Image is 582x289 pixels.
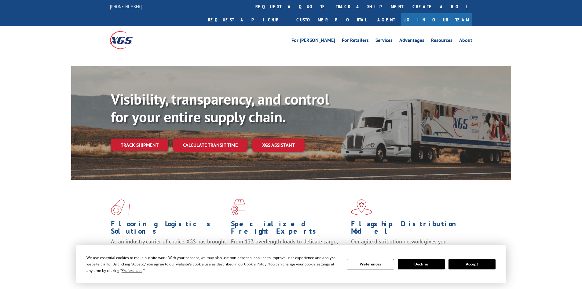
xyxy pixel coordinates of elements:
span: Cookie Policy [244,261,266,267]
span: Our agile distribution network gives you nationwide inventory management on demand. [351,238,463,252]
a: Agent [371,13,401,26]
button: Preferences [347,259,394,269]
p: From 123 overlength loads to delicate cargo, our experienced staff knows the best way to move you... [231,238,346,265]
span: Preferences [122,268,142,273]
a: Request a pickup [203,13,292,26]
a: For [PERSON_NAME] [291,38,335,45]
a: Join Our Team [401,13,472,26]
b: Visibility, transparency, and control for your entire supply chain. [111,90,329,126]
a: Advantages [399,38,424,45]
a: For Retailers [342,38,369,45]
div: We use essential cookies to make our site work. With your consent, we may also use non-essential ... [86,254,339,274]
a: Services [375,38,393,45]
a: Customer Portal [292,13,371,26]
img: xgs-icon-focused-on-flooring-red [231,199,245,215]
h1: Specialized Freight Experts [231,220,346,238]
span: As an industry carrier of choice, XGS has brought innovation and dedication to flooring logistics... [111,238,226,260]
div: Cookie Consent Prompt [76,245,506,283]
h1: Flagship Distribution Model [351,220,467,238]
a: XGS ASSISTANT [252,139,305,152]
img: xgs-icon-total-supply-chain-intelligence-red [111,199,130,215]
button: Decline [398,259,445,269]
a: [PHONE_NUMBER] [110,3,142,9]
h1: Flooring Logistics Solutions [111,220,226,238]
a: Track shipment [111,139,168,151]
button: Accept [448,259,496,269]
a: About [459,38,472,45]
a: Calculate transit time [173,139,247,152]
a: Resources [431,38,452,45]
img: xgs-icon-flagship-distribution-model-red [351,199,372,215]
